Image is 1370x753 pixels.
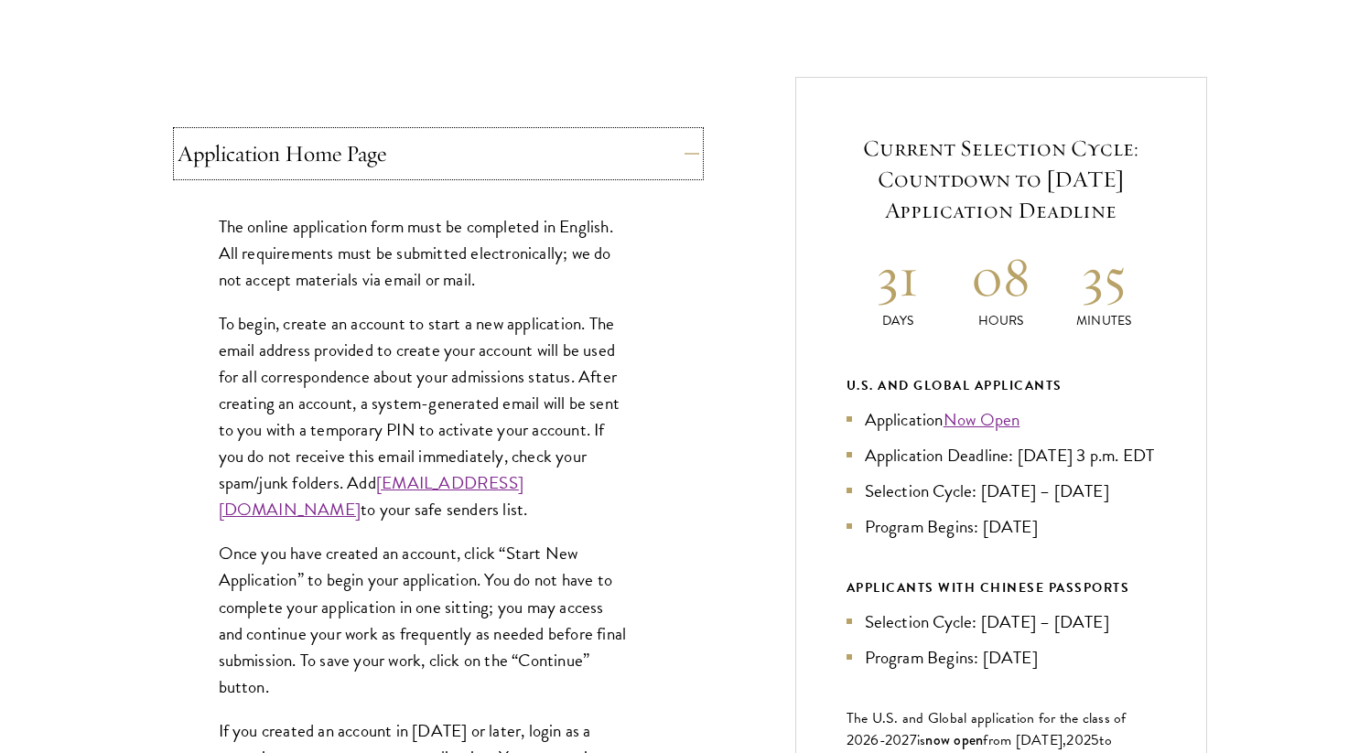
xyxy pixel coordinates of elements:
[847,442,1156,468] li: Application Deadline: [DATE] 3 p.m. EDT
[847,644,1156,671] li: Program Begins: [DATE]
[219,310,631,523] p: To begin, create an account to start a new application. The email address provided to create your...
[925,729,983,750] span: now open
[847,707,1127,751] span: The U.S. and Global application for the class of 202
[178,132,699,176] button: Application Home Page
[949,242,1052,311] h2: 08
[1052,242,1156,311] h2: 35
[847,311,950,330] p: Days
[847,513,1156,540] li: Program Begins: [DATE]
[983,729,1066,751] span: from [DATE],
[847,576,1156,599] div: APPLICANTS WITH CHINESE PASSPORTS
[219,469,523,522] a: [EMAIL_ADDRESS][DOMAIN_NAME]
[847,478,1156,504] li: Selection Cycle: [DATE] – [DATE]
[847,406,1156,433] li: Application
[847,133,1156,226] h5: Current Selection Cycle: Countdown to [DATE] Application Deadline
[879,729,910,751] span: -202
[847,242,950,311] h2: 31
[917,729,926,751] span: is
[1052,311,1156,330] p: Minutes
[944,406,1020,433] a: Now Open
[847,374,1156,397] div: U.S. and Global Applicants
[1066,729,1091,751] span: 202
[219,540,631,699] p: Once you have created an account, click “Start New Application” to begin your application. You do...
[910,729,917,751] span: 7
[847,608,1156,635] li: Selection Cycle: [DATE] – [DATE]
[949,311,1052,330] p: Hours
[219,213,631,293] p: The online application form must be completed in English. All requirements must be submitted elec...
[870,729,879,751] span: 6
[1091,729,1099,751] span: 5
